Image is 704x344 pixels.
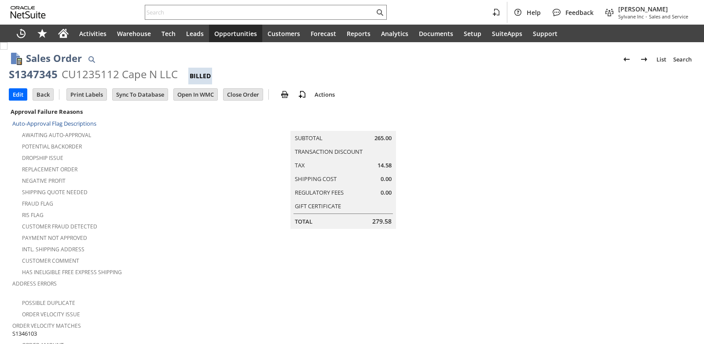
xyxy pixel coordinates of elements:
div: Billed [188,68,212,84]
span: 265.00 [374,134,392,142]
a: Negative Profit [22,177,66,185]
a: Potential Backorder [22,143,82,150]
span: Activities [79,29,106,38]
a: RIS flag [22,211,44,219]
span: Sales and Service [649,13,688,20]
a: Dropship Issue [22,154,63,162]
a: Regulatory Fees [295,188,344,196]
span: Support [533,29,557,38]
a: Opportunities [209,25,262,42]
a: Address Errors [12,280,57,287]
a: Subtotal [295,134,323,142]
svg: Search [374,7,385,18]
a: Search [670,52,695,66]
h1: Sales Order [26,51,82,65]
span: 0.00 [381,188,392,197]
div: Approval Failure Reasons [9,106,225,117]
input: Print Labels [67,89,106,100]
a: Customer Fraud Detected [22,223,97,230]
img: add-record.svg [297,89,308,100]
input: Search [145,7,374,18]
span: Sylvane Inc [618,13,644,20]
a: List [653,52,670,66]
a: Awaiting Auto-Approval [22,131,91,139]
span: Warehouse [117,29,151,38]
a: Tax [295,161,305,169]
input: Edit [9,89,27,100]
span: Feedback [565,8,594,17]
span: - [645,13,647,20]
span: 0.00 [381,175,392,183]
a: Has Ineligible Free Express Shipping [22,268,122,276]
a: Gift Certificate [295,202,341,210]
img: Next [639,54,649,65]
a: Setup [458,25,487,42]
a: Shipping Cost [295,175,337,183]
input: Back [33,89,53,100]
input: Sync To Database [113,89,168,100]
a: Customer Comment [22,257,79,264]
svg: Shortcuts [37,28,48,39]
a: Total [295,217,312,225]
span: Setup [464,29,481,38]
a: Order Velocity Matches [12,322,81,330]
div: S1347345 [9,67,58,81]
a: Support [528,25,563,42]
a: Transaction Discount [295,148,363,156]
span: 279.58 [372,217,392,226]
span: Customers [268,29,300,38]
span: [PERSON_NAME] [618,5,688,13]
span: Forecast [311,29,336,38]
span: Opportunities [214,29,257,38]
input: Open In WMC [174,89,217,100]
input: Close Order [224,89,263,100]
caption: Summary [290,117,396,131]
span: SuiteApps [492,29,522,38]
span: Reports [347,29,370,38]
div: CU1235112 Cape N LLC [62,67,178,81]
a: Order Velocity Issue [22,311,80,318]
svg: Recent Records [16,28,26,39]
a: Customers [262,25,305,42]
a: Payment not approved [22,234,87,242]
span: Analytics [381,29,408,38]
a: Home [53,25,74,42]
a: Shipping Quote Needed [22,188,88,196]
a: Leads [181,25,209,42]
img: Previous [621,54,632,65]
a: Intl. Shipping Address [22,246,84,253]
img: print.svg [279,89,290,100]
a: Actions [311,91,338,98]
svg: logo [11,6,46,18]
a: Reports [341,25,376,42]
div: Shortcuts [32,25,53,42]
a: Fraud Flag [22,200,53,207]
a: Forecast [305,25,341,42]
a: Possible Duplicate [22,299,75,307]
span: Leads [186,29,204,38]
span: Documents [419,29,453,38]
a: Activities [74,25,112,42]
a: Auto-Approval Flag Descriptions [12,119,96,127]
span: 14.58 [378,161,392,170]
a: Tech [156,25,181,42]
svg: Home [58,28,69,39]
a: SuiteApps [487,25,528,42]
a: Recent Records [11,25,32,42]
span: Tech [161,29,176,38]
a: Warehouse [112,25,156,42]
img: Quick Find [86,54,97,65]
a: Analytics [376,25,414,42]
a: Documents [414,25,458,42]
span: Help [527,8,541,17]
span: S1346103 [12,330,37,338]
a: Replacement Order [22,166,77,173]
